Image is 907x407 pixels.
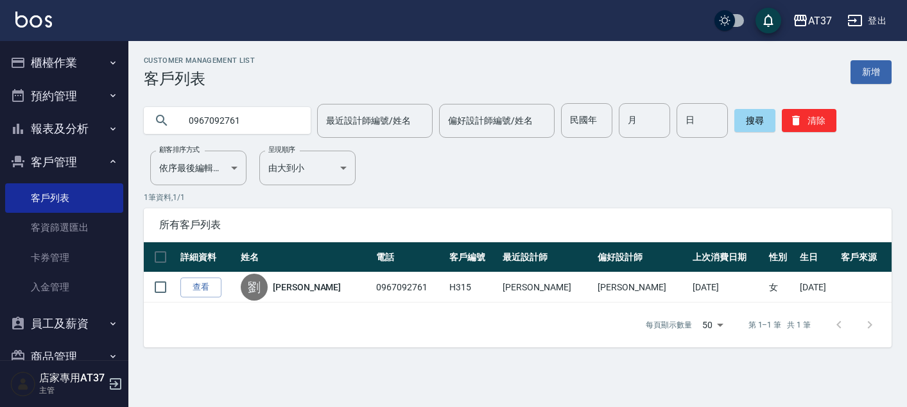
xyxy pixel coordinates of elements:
th: 最近設計師 [499,242,594,272]
a: 客戶列表 [5,183,123,213]
input: 搜尋關鍵字 [180,103,300,138]
td: [PERSON_NAME] [594,272,689,303]
a: 新增 [851,60,892,84]
img: Person [10,371,36,397]
th: 客戶編號 [446,242,500,272]
p: 主管 [39,385,105,396]
h5: 店家專用AT37 [39,372,105,385]
td: [DATE] [689,272,766,303]
label: 顧客排序方式 [159,145,200,154]
th: 客戶來源 [838,242,892,272]
div: 由大到小 [259,151,356,185]
span: 所有客戶列表 [159,219,876,231]
div: AT37 [808,13,832,29]
button: 登出 [842,9,892,33]
h2: Customer Management List [144,56,255,65]
th: 上次消費日期 [689,242,766,272]
a: [PERSON_NAME] [273,281,341,294]
button: 搜尋 [734,109,775,132]
a: 客資篩選匯出 [5,213,123,242]
td: H315 [446,272,500,303]
button: 商品管理 [5,340,123,374]
div: 50 [697,308,728,342]
div: 依序最後編輯時間 [150,151,246,185]
button: 清除 [782,109,836,132]
th: 性別 [766,242,797,272]
td: 0967092761 [373,272,446,303]
div: 劉 [241,274,268,301]
button: 櫃檯作業 [5,46,123,79]
td: [DATE] [797,272,838,303]
p: 第 1–1 筆 共 1 筆 [748,319,811,331]
a: 卡券管理 [5,243,123,272]
button: 員工及薪資 [5,307,123,340]
button: 客戶管理 [5,145,123,179]
td: 女 [766,272,797,303]
button: 報表及分析 [5,112,123,145]
button: save [756,8,781,33]
label: 呈現順序 [268,145,295,154]
th: 電話 [373,242,446,272]
button: 預約管理 [5,79,123,113]
h3: 客戶列表 [144,70,255,88]
p: 每頁顯示數量 [646,319,692,331]
th: 詳細資料 [177,242,238,272]
a: 入金管理 [5,272,123,302]
th: 姓名 [238,242,373,272]
button: AT37 [788,8,837,34]
img: Logo [15,12,52,28]
th: 偏好設計師 [594,242,689,272]
td: [PERSON_NAME] [499,272,594,303]
a: 查看 [180,278,221,297]
p: 1 筆資料, 1 / 1 [144,192,892,203]
th: 生日 [797,242,838,272]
